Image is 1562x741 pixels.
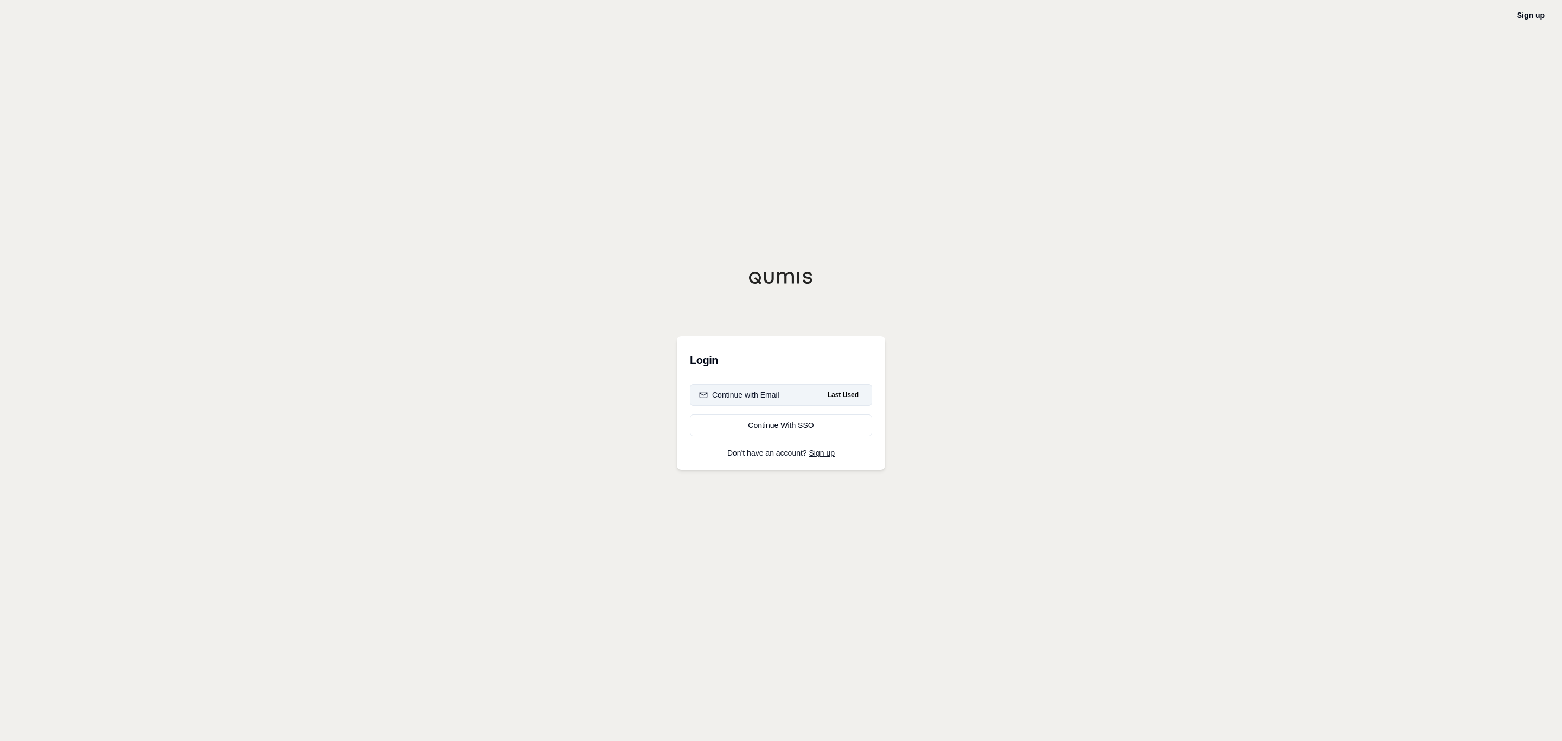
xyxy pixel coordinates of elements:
img: Qumis [748,271,814,284]
button: Continue with EmailLast Used [690,384,872,406]
div: Continue with Email [699,389,779,400]
span: Last Used [823,388,863,401]
a: Continue With SSO [690,414,872,436]
a: Sign up [809,449,835,457]
p: Don't have an account? [690,449,872,457]
div: Continue With SSO [699,420,863,431]
h3: Login [690,349,872,371]
a: Sign up [1517,11,1545,20]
